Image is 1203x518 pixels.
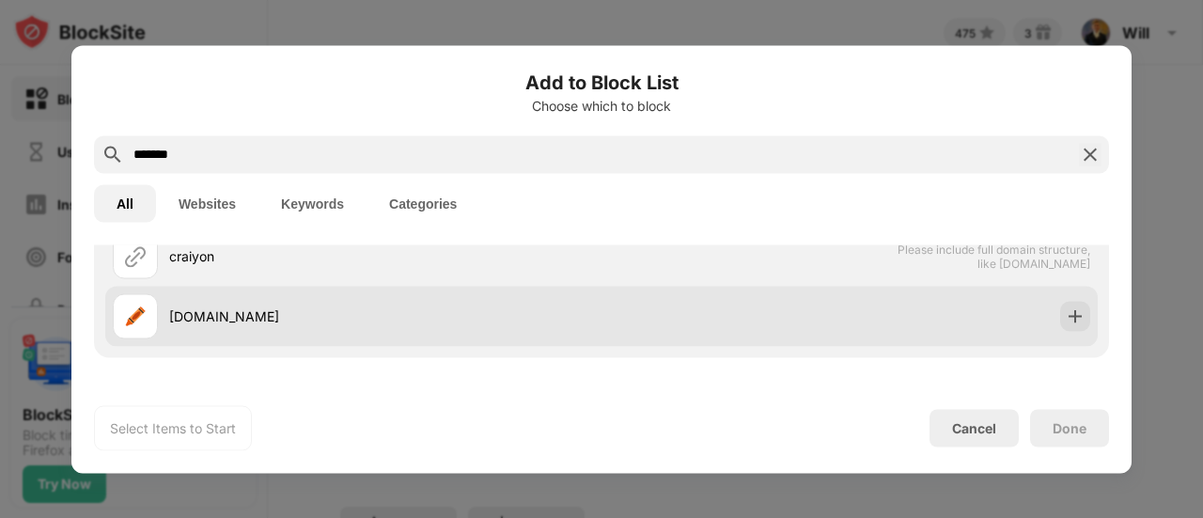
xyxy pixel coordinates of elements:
[258,184,367,222] button: Keywords
[124,305,147,327] img: favicons
[110,418,236,437] div: Select Items to Start
[94,184,156,222] button: All
[124,244,147,267] img: url.svg
[169,246,601,266] div: craiyon
[94,98,1109,113] div: Choose which to block
[94,68,1109,96] h6: Add to Block List
[952,420,996,436] div: Cancel
[1053,420,1086,435] div: Done
[897,242,1090,270] span: Please include full domain structure, like [DOMAIN_NAME]
[367,184,479,222] button: Categories
[156,184,258,222] button: Websites
[102,143,124,165] img: search.svg
[1079,143,1101,165] img: search-close
[169,306,601,326] div: [DOMAIN_NAME]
